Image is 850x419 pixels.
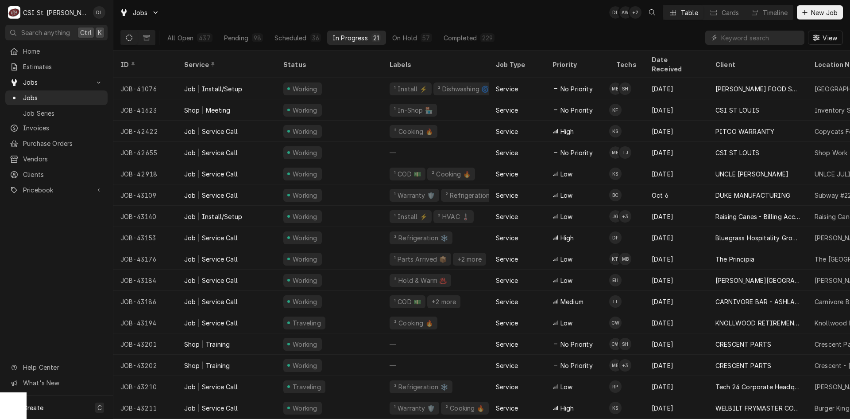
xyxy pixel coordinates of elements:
span: Invoices [23,123,103,133]
span: No Priority [560,148,593,157]
div: 229 [482,33,493,43]
div: Job | Service Call [184,148,238,157]
span: Ctrl [80,28,92,37]
div: [DATE] [645,397,708,419]
div: KNOLLWOOD RETIREMENT COMMUNITY [715,318,800,328]
div: ¹ Install ⚡️ [393,212,428,221]
div: [DATE] [645,227,708,248]
div: Bluegrass Hospitality Group - BHG [715,233,800,243]
div: Tech 24 Corporate Headquarters [715,382,800,392]
div: 98 [254,33,261,43]
div: Job | Service Call [184,403,238,413]
div: Service [496,84,518,94]
div: KT [609,253,622,265]
div: 21 [373,33,379,43]
div: MB [609,359,622,372]
div: JOB-41076 [113,78,177,99]
div: Traveling [292,318,322,328]
div: ² Refrigeration ❄️ [444,191,500,200]
a: Vendors [5,152,108,166]
div: Chuck Wamboldt's Avatar [609,317,622,329]
div: ² Cooking 🔥 [393,127,434,136]
div: Job | Service Call [184,191,238,200]
div: Steve Heppermann's Avatar [619,338,631,350]
div: 437 [199,33,210,43]
div: Job | Service Call [184,382,238,392]
div: In Progress [332,33,368,43]
div: JOB-42918 [113,163,177,184]
div: ² Cooking 🔥 [444,403,485,413]
div: Brad Cope's Avatar [609,189,622,201]
div: [DATE] [645,291,708,312]
div: +2 more [456,255,483,264]
div: Erick Hudgens's Avatar [609,274,622,286]
div: UNCLE [PERSON_NAME] [715,169,788,179]
div: JOB-43176 [113,248,177,270]
span: C [97,403,102,412]
div: Service [496,106,518,115]
a: Job Series [5,106,108,121]
div: Priority [552,60,600,69]
div: ID [120,60,168,69]
div: JOB-43210 [113,376,177,397]
div: + 2 [629,6,641,19]
span: Low [560,382,572,392]
div: Job | Service Call [184,276,238,285]
div: Mike Baker's Avatar [609,359,622,372]
div: Kyle Smith's Avatar [609,125,622,137]
div: JG [609,210,622,223]
span: Estimates [23,62,103,71]
div: DF [609,231,622,244]
div: SH [619,82,631,95]
span: Jobs [23,93,103,102]
div: JOB-43211 [113,397,177,419]
a: Estimates [5,59,108,74]
div: [DATE] [645,270,708,291]
div: Working [291,84,318,94]
span: No Priority [560,340,593,349]
div: JOB-43153 [113,227,177,248]
span: No Priority [560,361,593,370]
div: Job | Service Call [184,255,238,264]
span: Low [560,255,572,264]
div: Working [291,148,318,157]
div: ¹ Warranty 🛡️ [393,403,436,413]
div: Date Received [652,55,699,74]
span: New Job [809,8,839,17]
span: Vendors [23,154,103,164]
div: David Lindsey's Avatar [609,6,622,19]
div: JOB-42422 [113,121,177,142]
div: Raising Canes - Billing Account [715,212,800,221]
span: Purchase Orders [23,139,103,148]
div: Courtney Wiliford's Avatar [609,338,622,350]
div: Completed [444,33,477,43]
div: KS [609,168,622,180]
a: Go to Jobs [5,75,108,90]
div: Service [496,212,518,221]
div: [DATE] [645,206,708,227]
a: Invoices [5,121,108,135]
div: Shop | Meeting [184,106,230,115]
div: Job | Service Call [184,233,238,243]
div: [DATE] [645,248,708,270]
div: Job | Service Call [184,297,238,306]
div: Job | Service Call [184,318,238,328]
span: Clients [23,170,103,179]
div: Techs [616,60,637,69]
a: Go to What's New [5,376,108,390]
div: Service [496,340,518,349]
span: High [560,403,574,413]
div: CRESCENT PARTS [715,361,771,370]
div: JOB-43184 [113,270,177,291]
div: Service [496,169,518,179]
div: JOB-41623 [113,99,177,121]
span: K [98,28,102,37]
div: [PERSON_NAME] FOOD SERVICE [715,84,800,94]
div: TJ [619,146,631,159]
div: Service [496,255,518,264]
div: ² Refrigeration ❄️ [393,382,449,392]
div: [DATE] [645,312,708,333]
div: Kyle Smith's Avatar [609,168,622,180]
span: Create [23,404,43,411]
div: Ryan Potts's Avatar [609,380,622,393]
